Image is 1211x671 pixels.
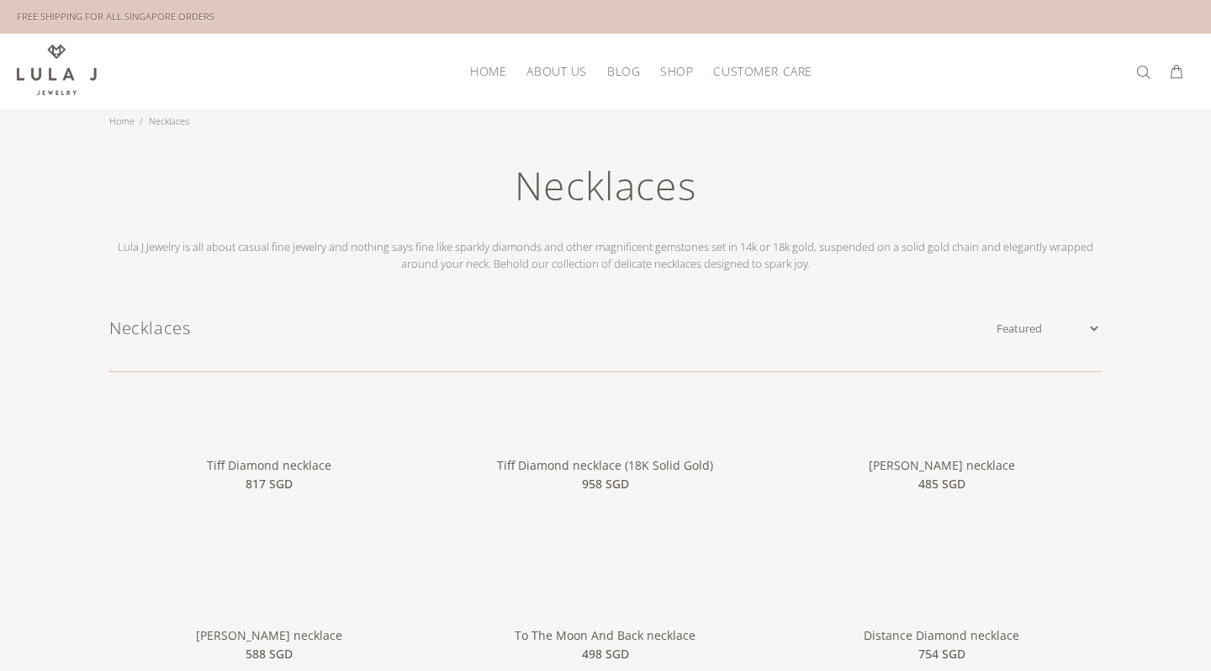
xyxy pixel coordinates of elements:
a: Tiff Diamond necklace (18K Solid Gold) [446,427,765,442]
a: Distance Diamond necklace [864,627,1019,643]
a: Lula Cross necklace [782,427,1102,442]
a: Shop [650,58,703,84]
a: Home [109,114,135,127]
a: [PERSON_NAME] necklace [196,627,342,643]
span: 817 SGD [246,475,293,493]
span: 958 SGD [582,475,629,493]
a: [PERSON_NAME] necklace [869,457,1015,473]
span: 498 SGD [582,645,629,663]
span: Shop [660,65,693,77]
a: Blog [597,58,650,84]
a: About Us [516,58,596,84]
a: Tiff Diamond necklace [207,457,331,473]
span: About Us [526,65,586,77]
a: To The Moon And Back necklace [515,627,695,643]
p: Lula J Jewelry is all about casual fine jewelry and nothing says fine like sparkly diamonds and o... [101,238,1110,272]
a: Tiff Diamond necklace [109,427,429,442]
a: Meghan necklace [109,597,429,612]
span: Customer Care [713,65,812,77]
a: Tiff Diamond necklace (18K Solid Gold) [497,457,713,473]
div: FREE SHIPPING FOR ALL SINGAPORE ORDERS [17,8,214,26]
a: Customer Care [703,58,812,84]
span: HOME [470,65,506,77]
span: 754 SGD [918,645,965,663]
span: 588 SGD [246,645,293,663]
span: Blog [607,65,640,77]
h1: Necklaces [109,316,993,341]
li: Necklaces [140,109,194,133]
a: Distance Diamond necklace [782,597,1102,612]
a: To The Moon And Back necklace [446,597,765,612]
h1: Necklaces [101,160,1110,225]
a: HOME [460,58,516,84]
span: 485 SGD [918,475,965,493]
